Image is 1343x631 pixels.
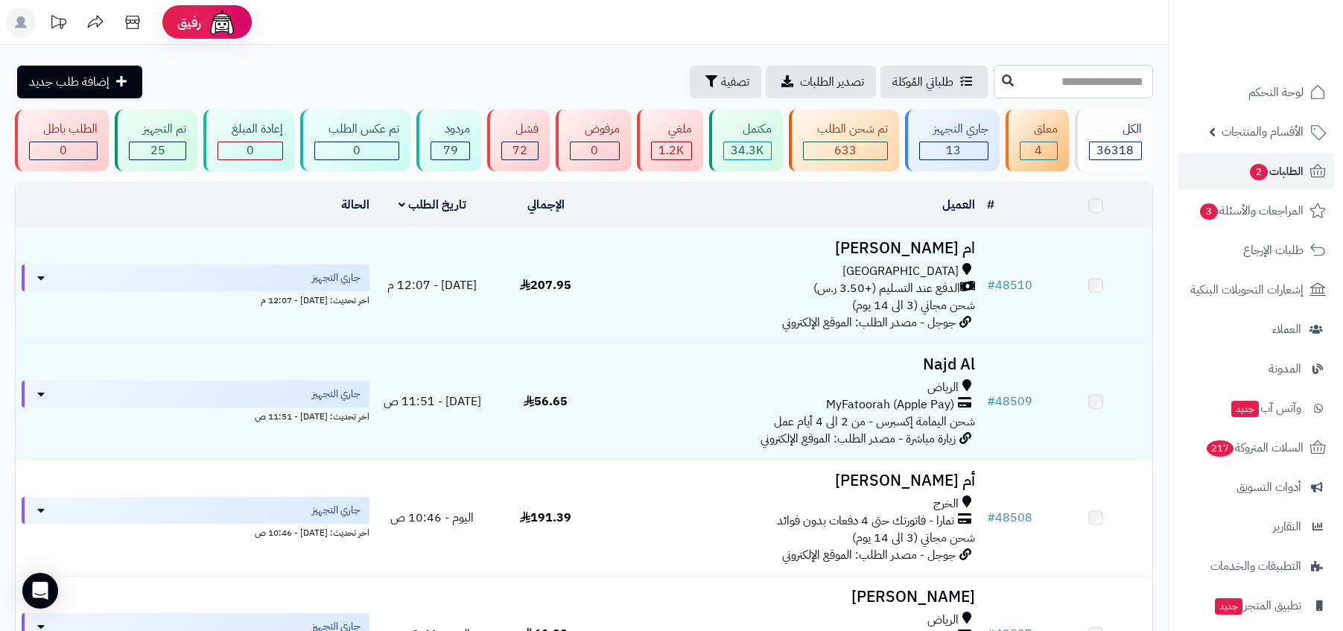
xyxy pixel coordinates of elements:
span: جديد [1231,401,1259,417]
img: logo-2.png [1242,34,1329,65]
span: [DATE] - 12:07 م [387,276,477,294]
a: ملغي 1.2K [634,110,706,171]
span: شحن اليمامة إكسبرس - من 2 الى 4 أيام عمل [774,413,975,431]
a: الطلبات2 [1178,153,1334,189]
span: 0 [353,142,361,159]
span: تطبيق المتجر [1213,595,1301,616]
span: تصفية [721,73,749,91]
div: تم عكس الطلب [314,121,399,138]
span: الدفع عند التسليم (+3.50 ر.س) [813,280,960,297]
span: جاري التجهيز [312,387,361,402]
a: الكل36318 [1072,110,1156,171]
a: السلات المتروكة217 [1178,430,1334,466]
span: وآتس آب [1230,398,1301,419]
span: 207.95 [520,276,571,294]
span: إشعارات التحويلات البنكية [1190,279,1304,300]
span: زيارة مباشرة - مصدر الطلب: الموقع الإلكتروني [761,430,956,448]
span: 0 [60,142,67,159]
a: أدوات التسويق [1178,469,1334,505]
span: # [987,509,995,527]
span: 72 [512,142,527,159]
div: 0 [218,142,282,159]
div: اخر تحديث: [DATE] - 10:46 ص [22,524,369,539]
span: 25 [150,142,165,159]
span: 1.2K [658,142,684,159]
span: 217 [1206,440,1234,457]
a: #48508 [987,509,1032,527]
span: جاري التجهيز [312,503,361,518]
a: إشعارات التحويلات البنكية [1178,272,1334,308]
a: تصدير الطلبات [766,66,876,98]
span: 3 [1200,203,1219,221]
div: 0 [571,142,618,159]
span: التقارير [1273,516,1301,537]
div: 0 [30,142,97,159]
a: المراجعات والأسئلة3 [1178,193,1334,229]
div: 633 [804,142,887,159]
span: 79 [443,142,458,159]
div: 72 [502,142,538,159]
span: [GEOGRAPHIC_DATA] [842,263,959,280]
a: تم عكس الطلب 0 [297,110,413,171]
span: الطلبات [1248,161,1304,182]
span: شحن مجاني (3 الى 14 يوم) [852,529,975,547]
span: # [987,393,995,410]
span: العملاء [1272,319,1301,340]
span: 34.3K [731,142,763,159]
a: مردود 79 [413,110,484,171]
span: السلات المتروكة [1205,437,1304,458]
span: الأقسام والمنتجات [1222,121,1304,142]
h3: أم [PERSON_NAME] [609,472,975,489]
a: تحديثات المنصة [39,7,77,41]
div: ملغي [651,121,692,138]
span: 0 [247,142,254,159]
button: تصفية [690,66,761,98]
span: تمارا - فاتورتك حتى 4 دفعات بدون فوائد [777,513,954,530]
span: [DATE] - 11:51 ص [384,393,481,410]
span: جديد [1215,598,1242,615]
a: وآتس آبجديد [1178,390,1334,426]
a: طلبات الإرجاع [1178,232,1334,268]
a: # [987,196,994,214]
a: لوحة التحكم [1178,74,1334,110]
span: تصدير الطلبات [800,73,864,91]
a: تطبيق المتجرجديد [1178,588,1334,624]
span: طلباتي المُوكلة [892,73,953,91]
div: مكتمل [723,121,772,138]
span: 633 [834,142,857,159]
a: #48510 [987,276,1032,294]
span: أدوات التسويق [1236,477,1301,498]
a: العميل [942,196,975,214]
div: 25 [130,142,185,159]
div: 34329 [724,142,771,159]
img: ai-face.png [207,7,237,37]
a: معلق 4 [1003,110,1072,171]
span: جاري التجهيز [312,270,361,285]
a: إضافة طلب جديد [17,66,142,98]
a: #48509 [987,393,1032,410]
div: الطلب باطل [29,121,98,138]
div: 13 [920,142,988,159]
div: اخر تحديث: [DATE] - 12:07 م [22,291,369,307]
a: إعادة المبلغ 0 [200,110,297,171]
div: معلق [1020,121,1058,138]
div: فشل [501,121,539,138]
span: 56.65 [524,393,568,410]
div: جاري التجهيز [919,121,988,138]
a: طلباتي المُوكلة [880,66,988,98]
a: تاريخ الطلب [399,196,466,214]
span: 0 [591,142,598,159]
span: 13 [946,142,961,159]
div: تم التجهيز [129,121,186,138]
a: المدونة [1178,351,1334,387]
a: تم شحن الطلب 633 [786,110,902,171]
div: مردود [431,121,470,138]
span: جوجل - مصدر الطلب: الموقع الإلكتروني [782,314,956,332]
span: المدونة [1269,358,1301,379]
div: Open Intercom Messenger [22,573,58,609]
span: لوحة التحكم [1248,82,1304,103]
span: 191.39 [520,509,571,527]
span: إضافة طلب جديد [29,73,109,91]
span: التطبيقات والخدمات [1210,556,1301,577]
h3: Najd Al [609,356,975,373]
